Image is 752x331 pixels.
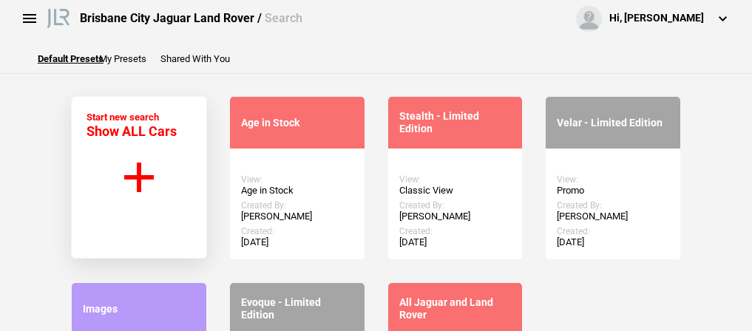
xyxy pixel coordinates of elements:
[399,211,512,222] div: [PERSON_NAME]
[557,117,669,129] div: Velar - Limited Edition
[44,6,72,28] img: landrover.png
[557,200,669,211] div: Created By:
[265,11,302,25] span: Search
[399,226,512,236] div: Created:
[557,185,669,197] div: Promo
[87,112,177,139] div: Start new search
[99,54,146,64] button: My Presets
[557,226,669,236] div: Created:
[241,211,353,222] div: [PERSON_NAME]
[557,174,669,185] div: View:
[399,236,512,248] div: [DATE]
[83,303,195,315] div: Images
[399,110,512,135] div: Stealth - Limited Edition
[241,296,353,321] div: Evoque - Limited Edition
[399,296,512,321] div: All Jaguar and Land Rover
[241,174,353,185] div: View:
[241,226,353,236] div: Created:
[241,117,353,129] div: Age in Stock
[241,185,353,197] div: Age in Stock
[80,10,302,27] div: Brisbane City Jaguar Land Rover /
[38,54,104,64] button: Default Presets
[557,211,669,222] div: [PERSON_NAME]
[399,200,512,211] div: Created By:
[71,96,207,259] button: Start new search Show ALL Cars
[399,174,512,185] div: View:
[87,123,177,139] span: Show ALL Cars
[160,54,230,64] button: Shared With You
[241,200,353,211] div: Created By:
[557,236,669,248] div: [DATE]
[399,185,512,197] div: Classic View
[609,11,704,26] div: Hi, [PERSON_NAME]
[241,236,353,248] div: [DATE]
